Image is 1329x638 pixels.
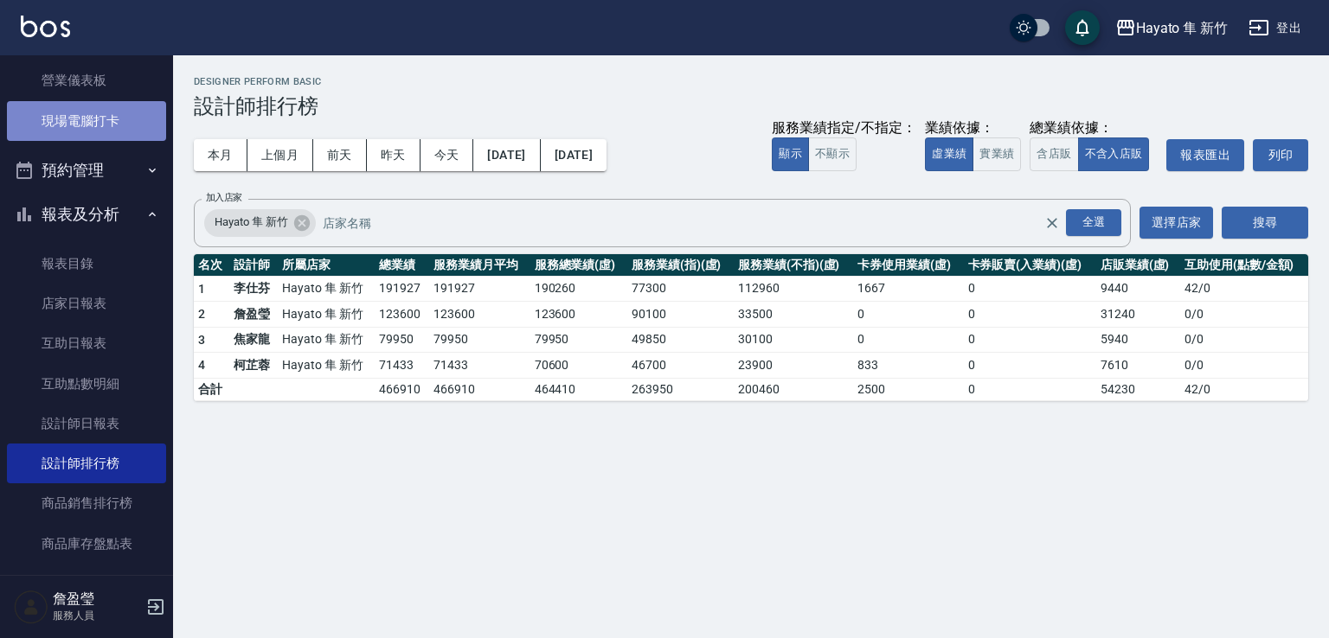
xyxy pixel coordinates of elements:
[278,302,375,328] td: Hayato 隼 新竹
[925,137,973,171] button: 虛業績
[1078,137,1150,171] button: 不含入店販
[7,244,166,284] a: 報表目錄
[7,564,166,603] a: 顧客入金餘額表
[1108,10,1235,46] button: Hayato 隼 新竹
[1065,10,1100,45] button: save
[1136,17,1228,39] div: Hayato 隼 新竹
[194,254,229,277] th: 名次
[375,353,429,379] td: 71433
[313,139,367,171] button: 前天
[429,327,530,353] td: 79950
[367,139,421,171] button: 昨天
[318,207,1075,238] input: 店家名稱
[734,302,853,328] td: 33500
[964,353,1096,379] td: 0
[1166,139,1244,171] button: 報表匯出
[375,327,429,353] td: 79950
[229,254,278,277] th: 設計師
[7,443,166,483] a: 設計師排行榜
[7,148,166,193] button: 預約管理
[194,94,1308,118] h3: 設計師排行榜
[429,276,530,302] td: 191927
[7,404,166,443] a: 設計師日報表
[473,139,540,171] button: [DATE]
[530,327,627,353] td: 79950
[1180,302,1308,328] td: 0 / 0
[1030,119,1158,137] div: 總業績依據：
[925,119,1021,137] div: 業績依據：
[229,302,278,328] td: 詹盈瑩
[1066,209,1121,236] div: 全選
[429,254,530,277] th: 服務業績月平均
[772,119,916,137] div: 服務業績指定/不指定：
[194,76,1308,87] h2: Designer Perform Basic
[7,192,166,237] button: 報表及分析
[734,353,853,379] td: 23900
[853,254,963,277] th: 卡券使用業績(虛)
[1180,327,1308,353] td: 0 / 0
[375,302,429,328] td: 123600
[278,254,375,277] th: 所屬店家
[198,307,205,321] span: 2
[206,191,242,204] label: 加入店家
[734,378,853,400] td: 200460
[7,323,166,363] a: 互助日報表
[627,378,734,400] td: 263950
[627,302,734,328] td: 90100
[229,276,278,302] td: 李仕芬
[375,254,429,277] th: 總業績
[1140,207,1213,239] button: 選擇店家
[627,254,734,277] th: 服務業績(指)(虛)
[229,353,278,379] td: 柯芷蓉
[278,276,375,302] td: Hayato 隼 新竹
[7,284,166,323] a: 店家日報表
[429,378,530,400] td: 466910
[734,327,853,353] td: 30100
[1096,254,1180,277] th: 店販業績(虛)
[1222,207,1308,239] button: 搜尋
[973,137,1021,171] button: 實業績
[194,378,229,400] td: 合計
[734,276,853,302] td: 112960
[541,139,607,171] button: [DATE]
[14,590,48,624] img: Person
[1096,276,1180,302] td: 9440
[530,353,627,379] td: 70600
[7,101,166,141] a: 現場電腦打卡
[278,327,375,353] td: Hayato 隼 新竹
[853,276,963,302] td: 1667
[1180,353,1308,379] td: 0 / 0
[429,353,530,379] td: 71433
[530,378,627,400] td: 464410
[1180,378,1308,400] td: 42 / 0
[1096,302,1180,328] td: 31240
[53,608,141,623] p: 服務人員
[198,333,205,347] span: 3
[1180,254,1308,277] th: 互助使用(點數/金額)
[530,254,627,277] th: 服務總業績(虛)
[853,378,963,400] td: 2500
[194,139,247,171] button: 本月
[7,364,166,404] a: 互助點數明細
[429,302,530,328] td: 123600
[964,302,1096,328] td: 0
[808,137,857,171] button: 不顯示
[375,276,429,302] td: 191927
[21,16,70,37] img: Logo
[1096,353,1180,379] td: 7610
[1242,12,1308,44] button: 登出
[530,276,627,302] td: 190260
[278,353,375,379] td: Hayato 隼 新竹
[204,214,298,231] span: Hayato 隼 新竹
[1180,276,1308,302] td: 42 / 0
[1096,327,1180,353] td: 5940
[1096,378,1180,400] td: 54230
[1063,206,1125,239] button: Open
[853,302,963,328] td: 0
[627,353,734,379] td: 46700
[627,327,734,353] td: 49850
[627,276,734,302] td: 77300
[1253,139,1308,171] button: 列印
[198,282,205,296] span: 1
[964,254,1096,277] th: 卡券販賣(入業績)(虛)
